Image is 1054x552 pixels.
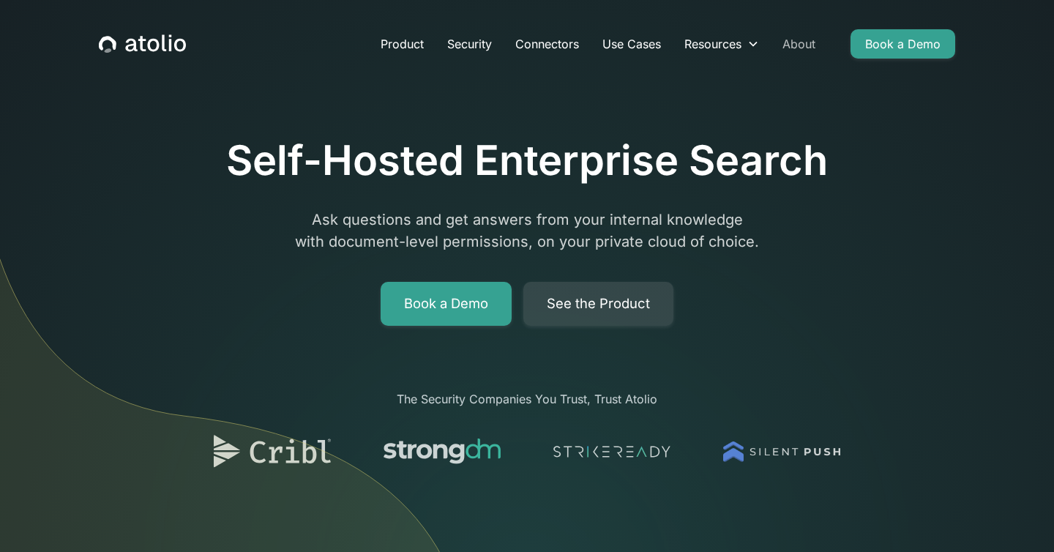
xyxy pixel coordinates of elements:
[591,29,673,59] a: Use Cases
[246,209,808,253] p: Ask questions and get answers from your internal knowledge with document-level permissions, on yo...
[381,282,512,326] a: Book a Demo
[553,431,670,472] img: logo
[199,390,855,408] div: The Security Companies You Trust, Trust Atolio
[504,29,591,59] a: Connectors
[673,29,771,59] div: Resources
[723,431,840,472] img: logo
[436,29,504,59] a: Security
[981,482,1054,552] iframe: Chat Widget
[369,29,436,59] a: Product
[684,35,741,53] div: Resources
[851,29,955,59] a: Book a Demo
[771,29,827,59] a: About
[226,136,828,185] h1: Self-Hosted Enterprise Search
[99,34,186,53] a: home
[523,282,673,326] a: See the Product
